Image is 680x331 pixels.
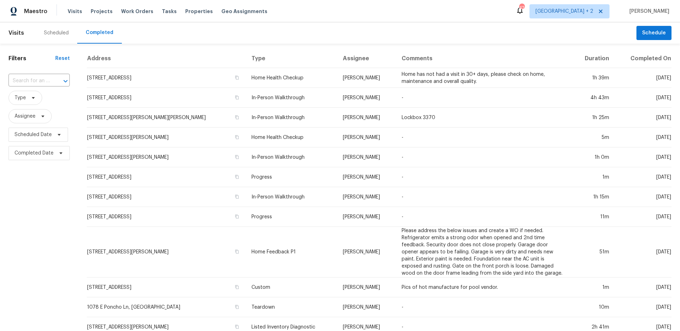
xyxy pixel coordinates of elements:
td: Home Health Checkup [246,128,337,147]
td: 1h 15m [571,187,615,207]
td: [DATE] [615,207,671,227]
span: Maestro [24,8,47,15]
span: Work Orders [121,8,153,15]
td: [DATE] [615,227,671,277]
th: Type [246,49,337,68]
th: Address [87,49,246,68]
td: [PERSON_NAME] [337,128,396,147]
td: - [396,187,571,207]
button: Copy Address [234,304,240,310]
td: 5m [571,128,615,147]
td: 11m [571,207,615,227]
button: Copy Address [234,74,240,81]
td: - [396,128,571,147]
td: 10m [571,297,615,317]
td: [STREET_ADDRESS] [87,277,246,297]
td: Progress [246,207,337,227]
td: [PERSON_NAME] [337,108,396,128]
button: Copy Address [234,154,240,160]
span: Visits [8,25,24,41]
td: [PERSON_NAME] [337,207,396,227]
td: [DATE] [615,68,671,88]
td: Home Feedback P1 [246,227,337,277]
td: Please address the below issues and create a WO if needed. Refrigerator emits a strong odor when ... [396,227,571,277]
td: [STREET_ADDRESS] [87,207,246,227]
td: [DATE] [615,167,671,187]
th: Completed On [615,49,671,68]
td: [DATE] [615,187,671,207]
td: 4h 43m [571,88,615,108]
td: [DATE] [615,108,671,128]
td: [STREET_ADDRESS][PERSON_NAME][PERSON_NAME] [87,108,246,128]
th: Comments [396,49,571,68]
td: 1h 25m [571,108,615,128]
span: Properties [185,8,213,15]
td: Pics of hot manufacture for pool vendor. [396,277,571,297]
td: Teardown [246,297,337,317]
td: Progress [246,167,337,187]
td: Custom [246,277,337,297]
span: Type [15,94,26,101]
td: In-Person Walkthrough [246,108,337,128]
td: - [396,297,571,317]
td: [PERSON_NAME] [337,277,396,297]
span: Scheduled Date [15,131,52,138]
td: 1078 E Poncho Ln, [GEOGRAPHIC_DATA] [87,297,246,317]
span: Assignee [15,113,35,120]
th: Duration [571,49,615,68]
td: [PERSON_NAME] [337,297,396,317]
th: Assignee [337,49,396,68]
button: Schedule [636,26,671,40]
td: [STREET_ADDRESS] [87,187,246,207]
td: - [396,88,571,108]
td: In-Person Walkthrough [246,147,337,167]
td: [STREET_ADDRESS][PERSON_NAME] [87,128,246,147]
td: [PERSON_NAME] [337,88,396,108]
td: [STREET_ADDRESS][PERSON_NAME] [87,227,246,277]
td: - [396,147,571,167]
td: [DATE] [615,297,671,317]
div: Scheduled [44,29,69,37]
input: Search for an address... [8,75,50,86]
td: Home Health Checkup [246,68,337,88]
button: Copy Address [234,248,240,255]
span: Completed Date [15,150,53,157]
button: Copy Address [234,324,240,330]
td: 51m [571,227,615,277]
button: Copy Address [234,94,240,101]
td: [PERSON_NAME] [337,227,396,277]
td: [PERSON_NAME] [337,68,396,88]
span: Visits [68,8,82,15]
td: [DATE] [615,147,671,167]
span: Tasks [162,9,177,14]
button: Open [61,76,70,86]
td: In-Person Walkthrough [246,187,337,207]
td: [DATE] [615,277,671,297]
button: Copy Address [234,193,240,200]
span: Projects [91,8,113,15]
td: - [396,167,571,187]
button: Copy Address [234,114,240,120]
div: Reset [55,55,70,62]
td: Lockbox 3370 [396,108,571,128]
td: [STREET_ADDRESS] [87,88,246,108]
span: [PERSON_NAME] [627,8,669,15]
td: 1m [571,277,615,297]
span: Geo Assignments [221,8,267,15]
button: Copy Address [234,213,240,220]
td: [STREET_ADDRESS] [87,68,246,88]
td: In-Person Walkthrough [246,88,337,108]
td: [PERSON_NAME] [337,187,396,207]
div: Completed [86,29,113,36]
td: [PERSON_NAME] [337,167,396,187]
span: Schedule [642,29,666,38]
button: Copy Address [234,284,240,290]
button: Copy Address [234,134,240,140]
button: Copy Address [234,174,240,180]
td: 1h 39m [571,68,615,88]
td: [DATE] [615,88,671,108]
td: Home has not had a visit in 30+ days, please check on home, maintenance and overall quality. [396,68,571,88]
div: 42 [519,4,524,11]
span: [GEOGRAPHIC_DATA] + 2 [535,8,593,15]
td: [STREET_ADDRESS] [87,167,246,187]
